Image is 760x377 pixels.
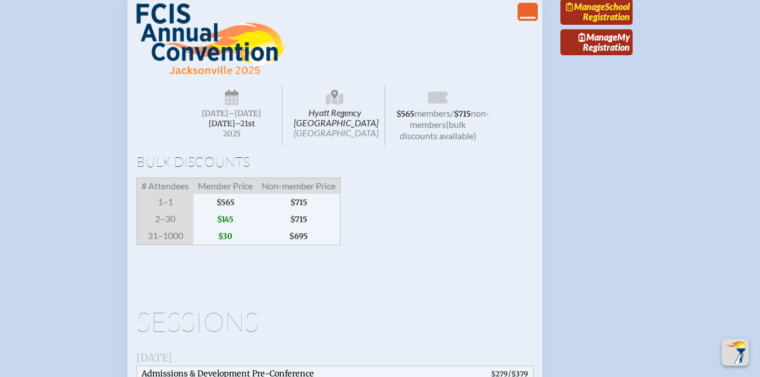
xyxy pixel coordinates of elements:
[137,194,194,211] span: 1–1
[257,178,341,194] span: Non-member Price
[137,228,194,245] span: 31–1000
[257,194,341,211] span: $715
[450,108,454,118] span: /
[202,109,228,118] span: [DATE]
[137,178,194,194] span: # Attendees
[294,127,378,138] span: [GEOGRAPHIC_DATA]
[724,341,746,363] img: To the top
[193,211,257,228] span: $145
[560,29,633,55] a: ManageMy Registration
[193,178,257,194] span: Member Price
[136,308,533,335] h1: Sessions
[285,85,386,146] span: Hyatt Regency [GEOGRAPHIC_DATA]
[136,351,172,364] span: [DATE]
[578,32,617,42] span: Manage
[193,194,257,211] span: $565
[209,119,255,128] span: [DATE]–⁠21st
[410,108,489,130] span: non-members
[566,1,605,12] span: Manage
[414,108,450,118] span: members
[257,228,341,245] span: $695
[193,228,257,245] span: $30
[191,130,273,138] span: 2025
[396,109,414,119] span: $565
[257,211,341,228] span: $715
[136,155,533,168] h1: Bulk Discounts
[400,119,476,141] span: (bulk discounts available)
[722,339,749,366] button: Scroll Top
[137,211,194,228] span: 2–30
[454,109,471,119] span: $715
[136,3,286,76] img: FCIS Convention 2025
[228,109,261,118] span: –[DATE]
